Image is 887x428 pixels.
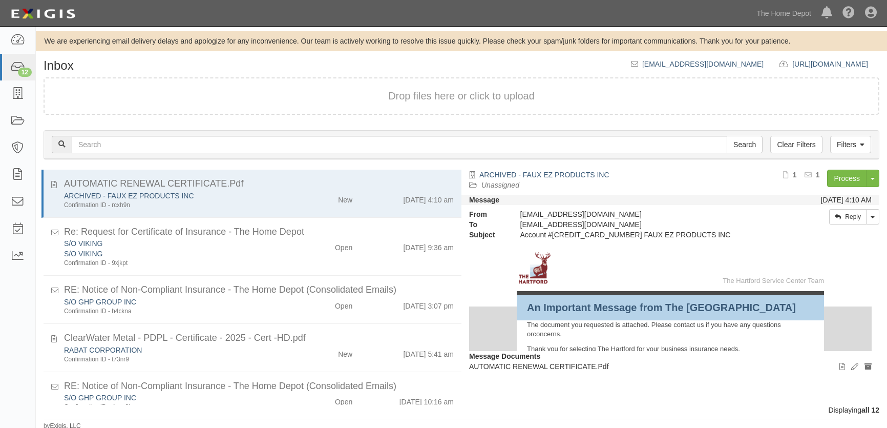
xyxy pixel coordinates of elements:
strong: Subject [461,230,513,240]
a: S/O GHP GROUP INC [64,394,136,402]
a: Unassigned [481,181,519,189]
i: Archive document [864,363,872,371]
td: The Hartford Service Center Team [553,276,824,286]
strong: Message Documents [469,352,540,360]
i: Help Center - Complianz [842,7,855,19]
div: AUTOMATIC RENEWAL CERTIFICATE.Pdf [64,177,454,191]
a: RABAT CORPORATION [64,346,142,354]
div: Confirmation ID - 4enp3k [64,403,285,412]
div: 12 [18,68,32,77]
input: Search [72,136,727,153]
div: party-tmphnn@sbainsurance.homedepot.com [513,219,768,230]
h1: Inbox [44,59,74,72]
a: Filters [830,136,871,153]
a: ARCHIVED - FAUX EZ PRODUCTS INC [479,171,609,179]
div: RE: Notice of Non-Compliant Insurance - The Home Depot (Consolidated Emails) [64,380,454,393]
a: Process [827,170,867,187]
td: The document you requested is attached. Please contact us if you have any questions orconcerns. [527,320,814,339]
div: Confirmation ID - h4ckna [64,307,285,316]
div: Account #100000002219607 FAUX EZ PRODUCTS INC [513,230,768,240]
strong: Message [469,196,499,204]
strong: To [461,219,513,230]
div: ARCHIVED - FAUX EZ PRODUCTS INC [64,191,285,201]
b: 1 [816,171,820,179]
div: [EMAIL_ADDRESS][DOMAIN_NAME] [513,209,768,219]
strong: From [461,209,513,219]
a: [EMAIL_ADDRESS][DOMAIN_NAME] [642,60,764,68]
div: Displaying [36,405,887,415]
div: New [338,191,352,205]
b: 1 [793,171,797,179]
div: ClearWater Metal - PDPL - Certificate - 2025 - Cert -HD.pdf [64,332,454,345]
p: AUTOMATIC RENEWAL CERTIFICATE.Pdf [469,361,872,372]
div: Open [335,393,352,407]
a: ARCHIVED - FAUX EZ PRODUCTS INC [64,192,194,200]
img: The Hartford [517,250,553,286]
div: [DATE] 3:07 pm [403,297,454,311]
div: New [338,345,352,359]
div: RABAT CORPORATION [64,345,285,355]
input: Search [727,136,763,153]
div: We are experiencing email delivery delays and apologize for any inconvenience. Our team is active... [36,36,887,46]
td: Thank you for selecting The Hartford for your business insurance needs. [527,344,814,354]
a: Reply [829,209,867,225]
div: Re: Request for Certificate of Insurance - The Home Depot [64,226,454,239]
a: [URL][DOMAIN_NAME] [792,60,879,68]
i: View [839,363,845,371]
a: S/O VIKING [64,250,102,258]
div: RE: Notice of Non-Compliant Insurance - The Home Depot (Consolidated Emails) [64,283,454,297]
div: Confirmation ID - 9xjkpt [64,259,285,268]
b: all 12 [861,406,879,414]
div: Open [335,238,352,253]
a: S/O GHP GROUP INC [64,298,136,306]
div: Confirmation ID - rcxh9n [64,201,285,210]
div: [DATE] 9:36 am [403,238,454,253]
div: [DATE] 10:16 am [399,393,454,407]
div: Confirmation ID - t73nr9 [64,355,285,364]
a: The Home Depot [751,3,816,24]
img: logo-5460c22ac91f19d4615b14bd174203de0afe785f0fc80cf4dbbc73dc1793850b.png [8,5,78,23]
i: Edit document [851,363,858,371]
div: [DATE] 4:10 AM [821,195,872,205]
button: Drop files here or click to upload [388,89,535,104]
a: Clear Filters [770,136,822,153]
div: [DATE] 5:41 am [403,345,454,359]
td: An Important Message from The [GEOGRAPHIC_DATA] [527,300,814,315]
a: S/O VIKING [64,239,102,248]
div: [DATE] 4:10 am [403,191,454,205]
div: Open [335,297,352,311]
